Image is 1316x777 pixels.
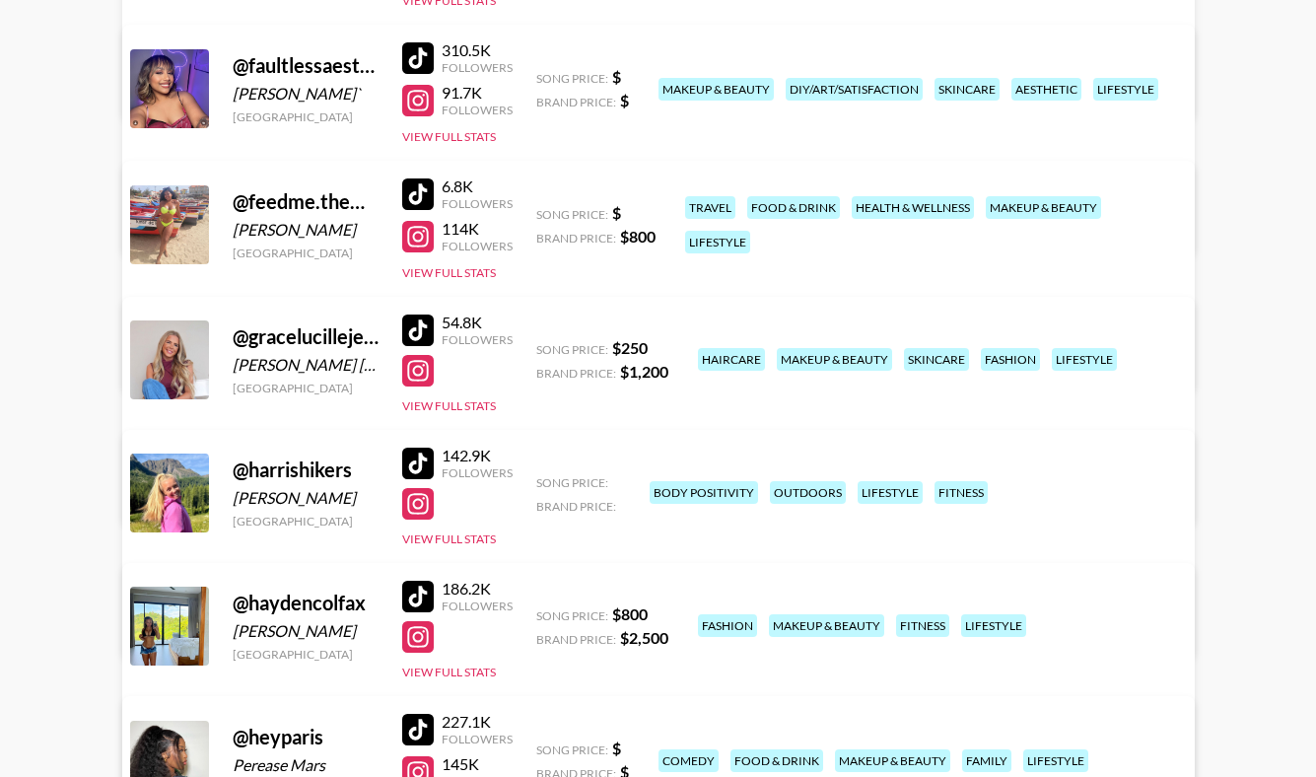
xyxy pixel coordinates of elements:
[536,475,608,490] span: Song Price:
[536,366,616,381] span: Brand Price:
[1011,78,1081,101] div: aesthetic
[233,189,379,214] div: @ feedme.theworld
[442,219,513,239] div: 114K
[442,60,513,75] div: Followers
[961,614,1026,637] div: lifestyle
[770,481,846,504] div: outdoors
[769,614,884,637] div: makeup & beauty
[852,196,974,219] div: health & wellness
[986,196,1101,219] div: makeup & beauty
[685,196,735,219] div: travel
[402,129,496,144] button: View Full Stats
[402,665,496,679] button: View Full Stats
[402,531,496,546] button: View Full Stats
[620,628,668,647] strong: $ 2,500
[650,481,758,504] div: body positivity
[233,725,379,749] div: @ heyparis
[658,749,719,772] div: comedy
[536,95,616,109] span: Brand Price:
[786,78,923,101] div: diy/art/satisfaction
[536,742,608,757] span: Song Price:
[962,749,1011,772] div: family
[442,239,513,253] div: Followers
[685,231,750,253] div: lifestyle
[442,103,513,117] div: Followers
[896,614,949,637] div: fitness
[658,78,774,101] div: makeup & beauty
[935,78,1000,101] div: skincare
[536,71,608,86] span: Song Price:
[620,91,629,109] strong: $
[233,621,379,641] div: [PERSON_NAME]
[620,362,668,381] strong: $ 1,200
[935,481,988,504] div: fitness
[747,196,840,219] div: food & drink
[536,499,616,514] span: Brand Price:
[612,739,621,757] strong: $
[442,40,513,60] div: 310.5K
[1023,749,1088,772] div: lifestyle
[233,84,379,104] div: [PERSON_NAME]`
[442,465,513,480] div: Followers
[233,246,379,260] div: [GEOGRAPHIC_DATA]
[442,83,513,103] div: 91.7K
[612,203,621,222] strong: $
[858,481,923,504] div: lifestyle
[536,342,608,357] span: Song Price:
[442,446,513,465] div: 142.9K
[536,231,616,246] span: Brand Price:
[233,53,379,78] div: @ faultlessaesthetics
[620,227,656,246] strong: $ 800
[233,381,379,395] div: [GEOGRAPHIC_DATA]
[402,398,496,413] button: View Full Stats
[536,207,608,222] span: Song Price:
[233,647,379,662] div: [GEOGRAPHIC_DATA]
[442,732,513,746] div: Followers
[730,749,823,772] div: food & drink
[612,67,621,86] strong: $
[233,514,379,529] div: [GEOGRAPHIC_DATA]
[536,608,608,623] span: Song Price:
[233,458,379,482] div: @ harrishikers
[233,755,379,775] div: Perease Mars
[536,632,616,647] span: Brand Price:
[981,348,1040,371] div: fashion
[233,324,379,349] div: @ gracelucillejenkins
[442,599,513,613] div: Followers
[698,614,757,637] div: fashion
[442,754,513,774] div: 145K
[442,313,513,332] div: 54.8K
[233,355,379,375] div: [PERSON_NAME] [PERSON_NAME]
[233,591,379,615] div: @ haydencolfax
[1093,78,1158,101] div: lifestyle
[233,488,379,508] div: [PERSON_NAME]
[1052,348,1117,371] div: lifestyle
[233,109,379,124] div: [GEOGRAPHIC_DATA]
[442,332,513,347] div: Followers
[698,348,765,371] div: haircare
[835,749,950,772] div: makeup & beauty
[442,712,513,732] div: 227.1K
[442,177,513,196] div: 6.8K
[402,265,496,280] button: View Full Stats
[777,348,892,371] div: makeup & beauty
[442,579,513,599] div: 186.2K
[904,348,969,371] div: skincare
[442,196,513,211] div: Followers
[612,338,648,357] strong: $ 250
[612,604,648,623] strong: $ 800
[233,220,379,240] div: [PERSON_NAME]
